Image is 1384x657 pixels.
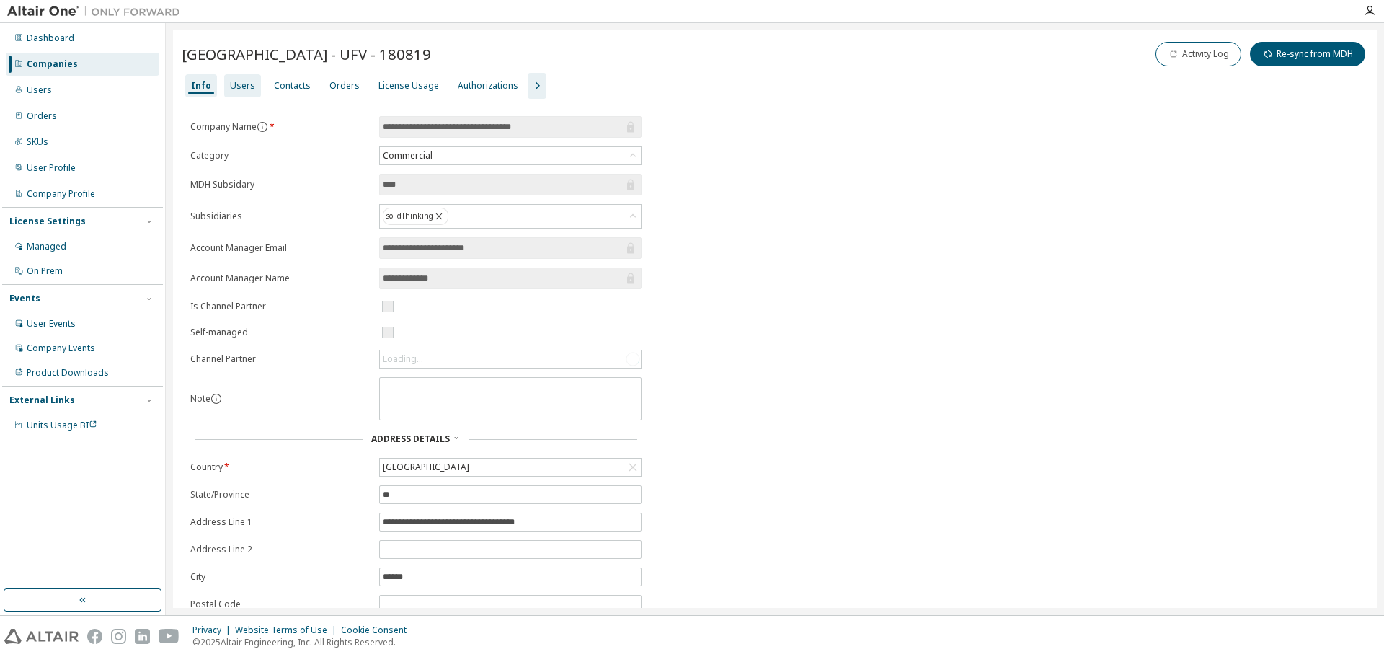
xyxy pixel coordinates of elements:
div: Loading... [380,350,641,368]
button: Re-sync from MDH [1250,42,1365,66]
img: instagram.svg [111,629,126,644]
div: License Usage [378,80,439,92]
div: Authorizations [458,80,518,92]
div: Cookie Consent [341,625,415,636]
div: solidThinking [380,205,641,228]
div: User Events [27,318,76,330]
div: Orders [27,110,57,122]
div: Dashboard [27,32,74,44]
label: Country [190,462,371,473]
div: Orders [329,80,360,92]
div: External Links [9,394,75,406]
p: © 2025 Altair Engineering, Inc. All Rights Reserved. [192,636,415,648]
label: MDH Subsidary [190,179,371,190]
span: Units Usage BI [27,419,97,431]
span: Address Details [371,433,450,445]
div: Commercial [380,147,641,164]
div: Loading... [383,353,423,365]
div: [GEOGRAPHIC_DATA] [380,459,641,476]
div: Users [230,80,255,92]
label: Company Name [190,121,371,133]
label: Note [190,392,210,405]
div: Managed [27,241,66,252]
div: User Profile [27,162,76,174]
div: Company Events [27,343,95,354]
img: Altair One [7,4,187,19]
button: information [257,121,268,133]
div: License Settings [9,216,86,227]
span: [GEOGRAPHIC_DATA] - UFV - 180819 [182,44,431,64]
img: youtube.svg [159,629,179,644]
label: Address Line 2 [190,544,371,555]
img: altair_logo.svg [4,629,79,644]
img: linkedin.svg [135,629,150,644]
label: Channel Partner [190,353,371,365]
label: Subsidiaries [190,211,371,222]
div: Product Downloads [27,367,109,379]
div: Commercial [381,148,435,164]
label: Account Manager Email [190,242,371,254]
div: SKUs [27,136,48,148]
div: [GEOGRAPHIC_DATA] [381,459,471,475]
div: Company Profile [27,188,95,200]
label: Postal Code [190,599,371,610]
div: Companies [27,58,78,70]
label: City [190,571,371,583]
label: Is Channel Partner [190,301,371,312]
button: Activity Log [1155,42,1241,66]
label: Self-managed [190,327,371,338]
label: Account Manager Name [190,273,371,284]
img: facebook.svg [87,629,102,644]
div: solidThinking [383,208,448,225]
div: On Prem [27,265,63,277]
div: Events [9,293,40,304]
label: State/Province [190,489,371,501]
div: Info [191,80,211,92]
div: Users [27,84,52,96]
label: Address Line 1 [190,516,371,528]
div: Contacts [274,80,311,92]
div: Website Terms of Use [235,625,341,636]
div: Privacy [192,625,235,636]
label: Category [190,150,371,162]
button: information [210,393,222,405]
